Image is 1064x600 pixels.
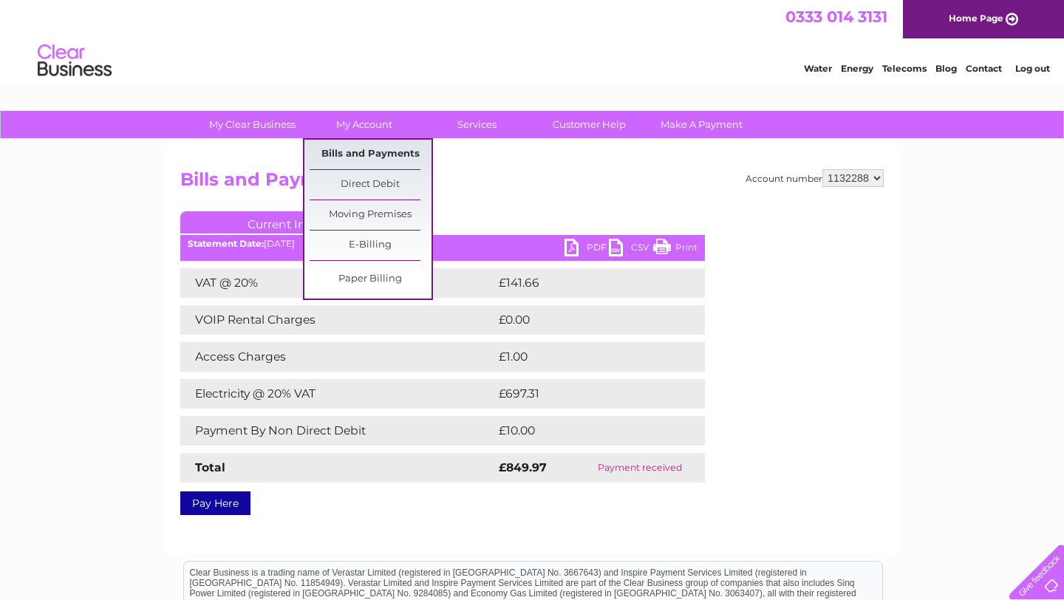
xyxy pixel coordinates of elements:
a: 0333 014 3131 [785,7,887,26]
td: £1.00 [495,342,669,372]
td: VOIP Rental Charges [180,305,495,335]
strong: Total [195,460,225,474]
a: E-Billing [310,231,432,260]
td: Electricity @ 20% VAT [180,379,495,409]
a: Energy [841,63,873,74]
td: Payment By Non Direct Debit [180,416,495,446]
strong: £849.97 [499,460,547,474]
a: Log out [1015,63,1050,74]
a: Customer Help [528,111,650,138]
td: Access Charges [180,342,495,372]
td: £10.00 [495,416,675,446]
a: Telecoms [882,63,927,74]
div: [DATE] [180,239,705,249]
a: Pay Here [180,491,250,515]
a: My Account [304,111,426,138]
a: Make A Payment [641,111,763,138]
a: Bills and Payments [310,140,432,169]
a: Current Invoice [180,211,402,233]
a: Print [653,239,698,260]
a: Moving Premises [310,200,432,230]
a: PDF [565,239,609,260]
a: CSV [609,239,653,260]
a: Blog [935,63,957,74]
a: Services [416,111,538,138]
a: My Clear Business [191,111,313,138]
a: Water [804,63,832,74]
a: Paper Billing [310,265,432,294]
img: logo.png [37,38,112,83]
td: Payment received [574,453,705,483]
a: Direct Debit [310,170,432,200]
td: VAT @ 20% [180,268,495,298]
a: Contact [966,63,1002,74]
b: Statement Date: [188,238,264,249]
td: £0.00 [495,305,671,335]
div: Account number [746,169,884,187]
div: Clear Business is a trading name of Verastar Limited (registered in [GEOGRAPHIC_DATA] No. 3667643... [184,8,882,72]
td: £697.31 [495,379,677,409]
h2: Bills and Payments [180,169,884,197]
td: £141.66 [495,268,677,298]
